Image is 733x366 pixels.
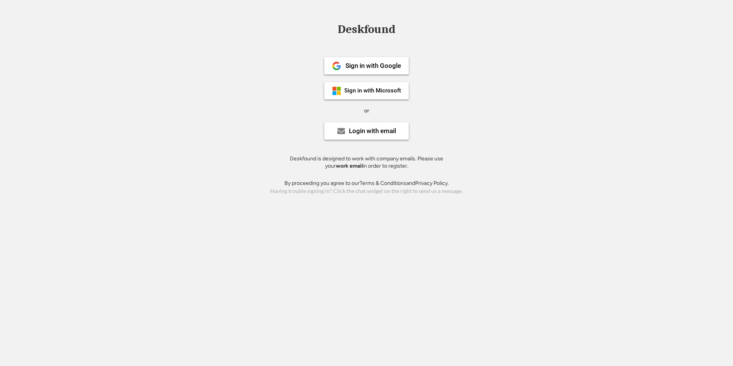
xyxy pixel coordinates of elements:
[332,61,341,71] img: 1024px-Google__G__Logo.svg.png
[364,107,369,115] div: or
[280,155,453,170] div: Deskfound is designed to work with company emails. Please use your in order to register.
[284,180,449,187] div: By proceeding you agree to our and
[344,88,401,94] div: Sign in with Microsoft
[415,180,449,186] a: Privacy Policy.
[349,128,396,134] div: Login with email
[345,63,401,69] div: Sign in with Google
[336,163,363,169] strong: work email
[334,23,399,35] div: Deskfound
[332,86,341,96] img: ms-symbollockup_mssymbol_19.png
[360,180,406,186] a: Terms & Conditions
